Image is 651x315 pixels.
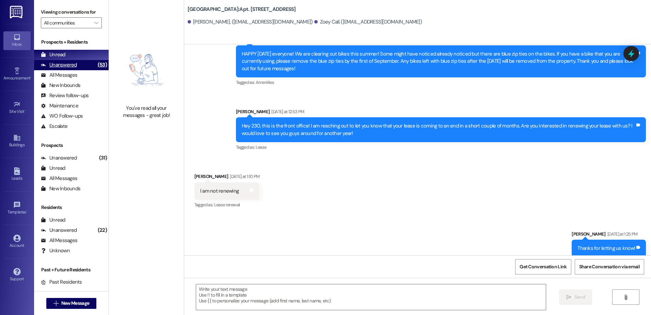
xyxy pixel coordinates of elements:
[3,232,31,251] a: Account
[30,75,31,79] span: •
[515,259,571,274] button: Get Conversation Link
[41,247,70,254] div: Unknown
[116,105,176,119] div: You've read all your messages - great job!
[41,175,77,182] div: All Messages
[41,165,65,172] div: Unread
[200,187,239,195] div: I am not renewing
[96,225,109,236] div: (22)
[41,72,77,79] div: All Messages
[41,51,65,58] div: Unread
[41,92,89,99] div: Review follow-ups
[41,154,77,162] div: Unanswered
[41,279,82,286] div: Past Residents
[520,263,567,270] span: Get Conversation Link
[314,18,422,26] div: Zoey Call. ([EMAIL_ADDRESS][DOMAIN_NAME])
[236,142,646,152] div: Tagged as:
[34,39,109,46] div: Prospects + Residents
[214,202,240,208] span: Lease renewal
[96,60,109,70] div: (53)
[10,6,24,18] img: ResiDesk Logo
[25,108,26,113] span: •
[44,17,91,28] input: All communities
[566,295,571,300] i: 
[41,237,77,244] div: All Messages
[559,289,592,305] button: Send
[188,18,313,26] div: [PERSON_NAME]. ([EMAIL_ADDRESS][DOMAIN_NAME])
[41,227,77,234] div: Unanswered
[3,132,31,150] a: Buildings
[606,230,638,238] div: [DATE] at 1:25 PM
[579,263,640,270] span: Share Conversation via email
[3,199,31,217] a: Templates •
[41,185,80,192] div: New Inbounds
[41,102,78,109] div: Maintenance
[46,298,97,309] button: New Message
[623,295,628,300] i: 
[242,122,635,137] div: Hey 230, this is the front office! I am reaching out to let you know that your lease is coming to...
[228,173,259,180] div: [DATE] at 1:10 PM
[194,200,260,210] div: Tagged as:
[3,165,31,184] a: Leads
[41,82,80,89] div: New Inbounds
[116,38,176,101] img: empty-state
[41,112,83,120] div: WO Follow-ups
[34,204,109,211] div: Residents
[41,216,65,224] div: Unread
[41,61,77,69] div: Unanswered
[242,50,635,72] div: HAPPY [DATE] everyone! We are clearing out bikes this summer! Some might have noticed already not...
[270,108,304,115] div: [DATE] at 12:53 PM
[3,31,31,50] a: Inbox
[34,266,109,273] div: Past + Future Residents
[61,300,89,307] span: New Message
[236,108,646,118] div: [PERSON_NAME]
[41,123,67,130] div: Escalate
[53,301,59,306] i: 
[236,77,646,87] div: Tagged as:
[574,294,585,301] span: Send
[97,153,109,163] div: (31)
[3,266,31,284] a: Support
[194,173,260,182] div: [PERSON_NAME]
[188,6,296,13] b: [GEOGRAPHIC_DATA]: Apt. [STREET_ADDRESS]
[26,209,27,213] span: •
[34,142,109,149] div: Prospects
[256,144,267,150] span: Lease
[577,245,635,252] div: Thanks for letting us know!
[94,20,98,26] i: 
[256,79,274,85] span: Amenities
[572,230,646,240] div: [PERSON_NAME]
[3,99,31,117] a: Site Visit •
[575,259,644,274] button: Share Conversation via email
[41,7,102,17] label: Viewing conversations for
